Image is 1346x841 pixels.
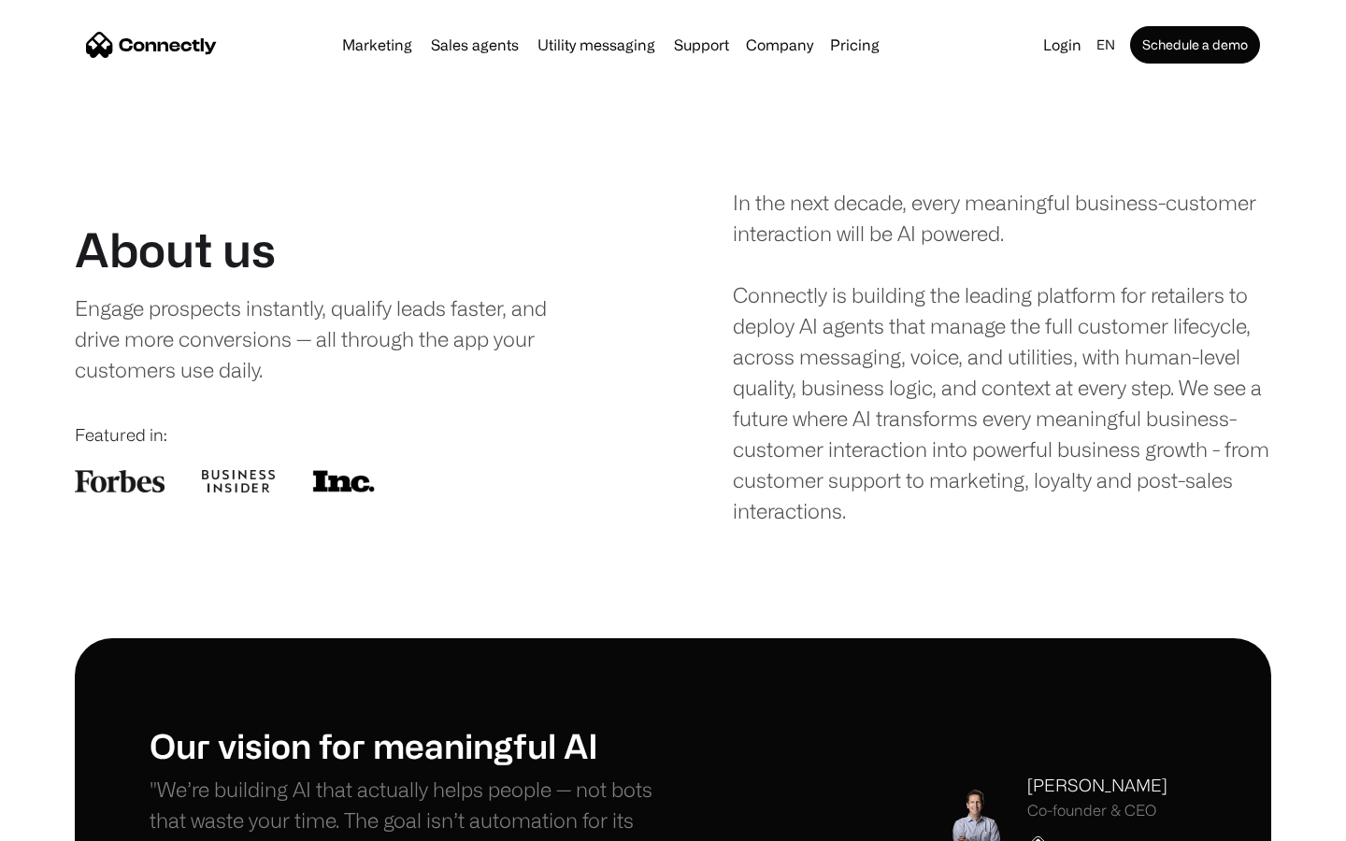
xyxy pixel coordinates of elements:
a: Marketing [335,37,420,52]
div: [PERSON_NAME] [1027,773,1167,798]
a: Sales agents [423,37,526,52]
aside: Language selected: English [19,806,112,834]
div: en [1096,32,1115,58]
div: Featured in: [75,422,613,448]
h1: About us [75,221,276,278]
a: Pricing [823,37,887,52]
a: Login [1036,32,1089,58]
div: Engage prospects instantly, qualify leads faster, and drive more conversions — all through the ap... [75,292,586,385]
a: Schedule a demo [1130,26,1260,64]
a: Utility messaging [530,37,663,52]
div: Company [746,32,813,58]
div: In the next decade, every meaningful business-customer interaction will be AI powered. Connectly ... [733,187,1271,526]
a: Support [666,37,737,52]
div: Co-founder & CEO [1027,802,1167,820]
ul: Language list [37,808,112,834]
h1: Our vision for meaningful AI [150,725,673,765]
